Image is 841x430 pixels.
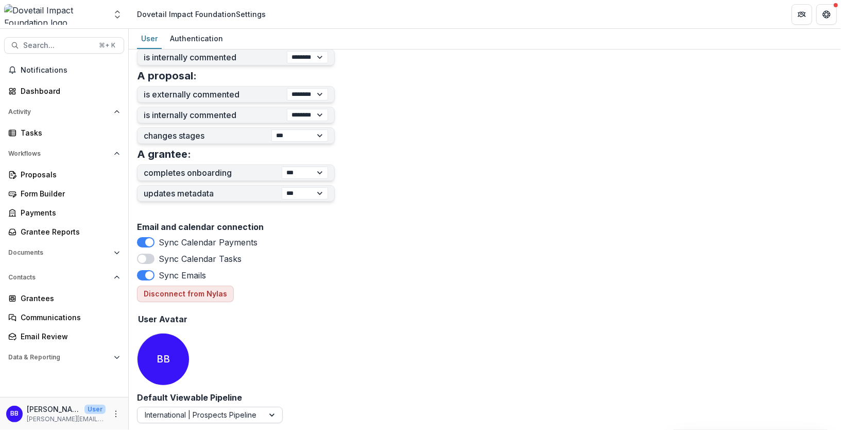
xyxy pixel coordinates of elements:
[4,104,124,120] button: Open Activity
[8,249,110,256] span: Documents
[23,41,93,50] span: Search...
[144,131,271,141] label: changes stages
[21,127,116,138] div: Tasks
[137,286,234,302] button: Disconnect from Nylas
[27,404,80,415] p: [PERSON_NAME]
[4,290,124,307] a: Grantees
[8,274,110,281] span: Contacts
[21,188,116,199] div: Form Builder
[159,269,206,282] p: Sync Emails
[137,70,197,82] h3: A proposal:
[4,185,124,202] a: Form Builder
[8,150,110,157] span: Workflows
[144,90,287,100] label: is externally commented
[159,253,242,265] p: Sync Calendar Tasks
[144,53,287,62] label: is internally commented
[4,269,124,286] button: Open Contacts
[4,244,124,261] button: Open Documents
[792,4,812,25] button: Partners
[133,7,270,22] nav: breadcrumb
[137,148,191,160] h3: A grantee:
[4,62,124,78] button: Notifications
[4,349,124,366] button: Open Data & Reporting
[166,29,227,49] a: Authentication
[166,31,227,46] div: Authentication
[21,169,116,180] div: Proposals
[144,168,282,178] label: completes onboarding
[4,309,124,326] a: Communications
[21,331,116,342] div: Email Review
[10,410,19,417] div: Bryan Bahizi
[144,189,282,199] label: updates metadata
[4,328,124,345] a: Email Review
[8,108,110,115] span: Activity
[4,82,124,100] a: Dashboard
[21,66,120,75] span: Notifications
[137,29,162,49] a: User
[816,4,837,25] button: Get Help
[21,207,116,218] div: Payments
[4,223,124,240] a: Grantee Reports
[137,9,266,20] div: Dovetail Impact Foundation Settings
[27,415,106,424] p: [PERSON_NAME][EMAIL_ADDRESS][DOMAIN_NAME]
[21,86,116,96] div: Dashboard
[8,354,110,361] span: Data & Reporting
[110,4,125,25] button: Open entity switcher
[84,405,106,414] p: User
[137,222,833,232] h2: Email and calendar connection
[144,110,287,120] label: is internally commented
[4,37,124,54] button: Search...
[4,145,124,162] button: Open Workflows
[137,31,162,46] div: User
[21,312,116,323] div: Communications
[110,408,122,420] button: More
[159,236,258,249] p: Sync Calendar Payments
[4,4,106,25] img: Dovetail Impact Foundation logo
[4,166,124,183] a: Proposals
[138,315,187,324] h2: User Avatar
[97,40,117,51] div: ⌘ + K
[21,293,116,304] div: Grantees
[21,226,116,237] div: Grantee Reports
[137,393,242,403] h2: Default Viewable Pipeline
[4,124,124,141] a: Tasks
[157,354,170,364] div: Bryan Bahizi
[4,204,124,221] a: Payments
